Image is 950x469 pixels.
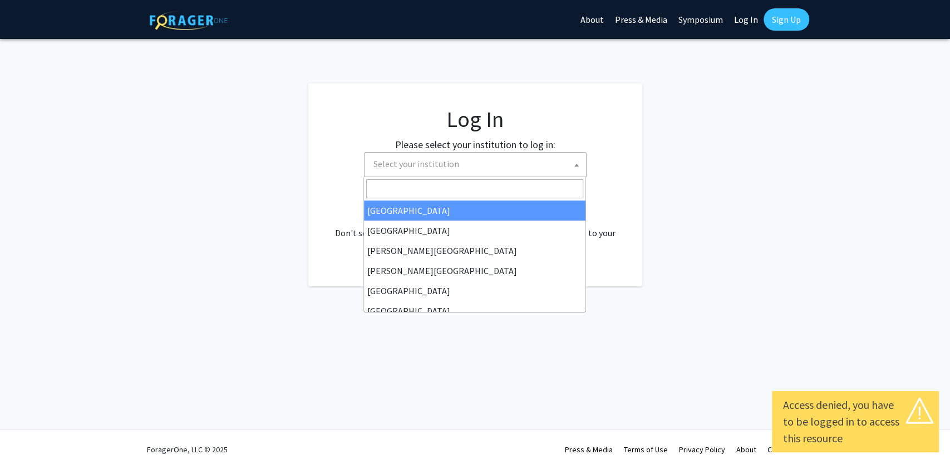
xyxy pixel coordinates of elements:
[364,241,585,261] li: [PERSON_NAME][GEOGRAPHIC_DATA]
[331,199,620,253] div: No account? . Don't see your institution? about bringing ForagerOne to your institution.
[679,444,725,455] a: Privacy Policy
[373,158,459,169] span: Select your institution
[364,301,585,321] li: [GEOGRAPHIC_DATA]
[624,444,668,455] a: Terms of Use
[364,261,585,281] li: [PERSON_NAME][GEOGRAPHIC_DATA]
[364,201,585,221] li: [GEOGRAPHIC_DATA]
[565,444,613,455] a: Press & Media
[736,444,756,455] a: About
[364,221,585,241] li: [GEOGRAPHIC_DATA]
[147,430,228,469] div: ForagerOne, LLC © 2025
[783,397,928,447] div: Access denied, you have to be logged in to access this resource
[331,106,620,133] h1: Log In
[366,179,583,198] input: Search
[150,11,228,30] img: ForagerOne Logo
[364,152,587,177] span: Select your institution
[764,8,809,31] a: Sign Up
[369,153,586,175] span: Select your institution
[395,137,555,152] label: Please select your institution to log in:
[767,444,804,455] a: Contact Us
[364,281,585,301] li: [GEOGRAPHIC_DATA]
